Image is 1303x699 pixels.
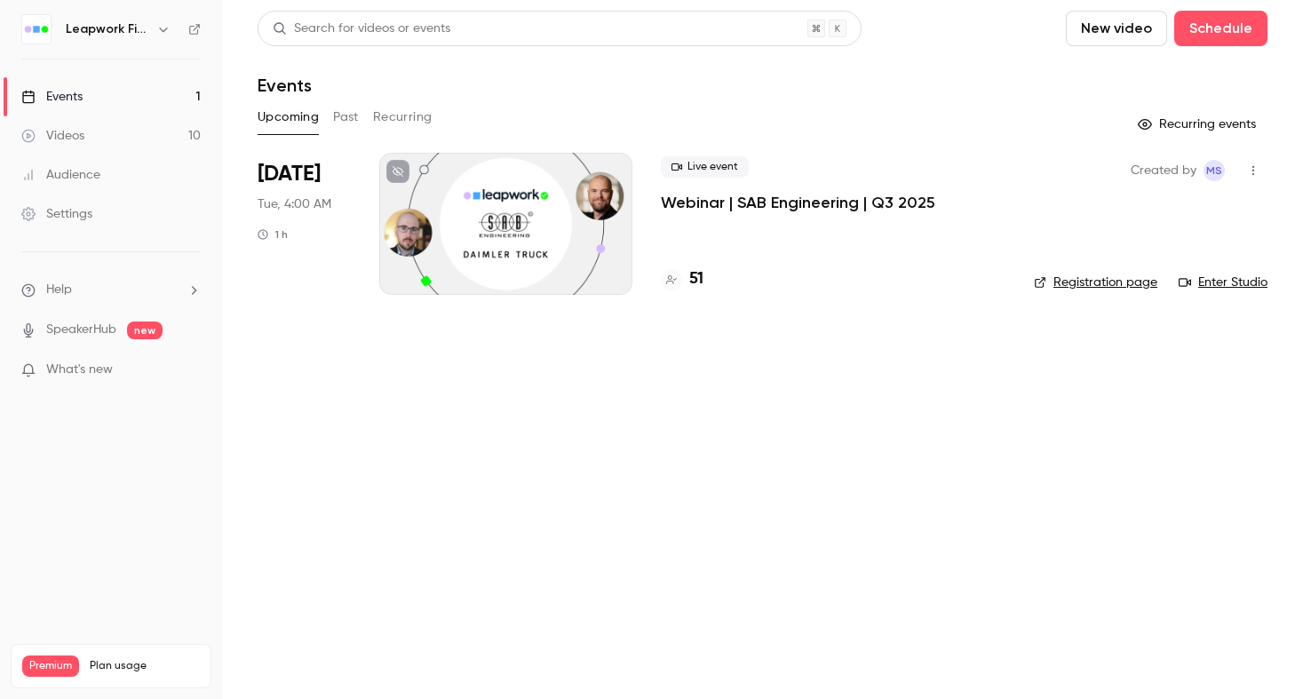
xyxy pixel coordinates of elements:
[66,20,149,38] h6: Leapwork Field
[21,127,84,145] div: Videos
[21,281,201,299] li: help-dropdown-opener
[373,103,433,131] button: Recurring
[661,156,749,178] span: Live event
[333,103,359,131] button: Past
[90,659,200,673] span: Plan usage
[258,153,351,295] div: Sep 9 Tue, 11:00 AM (Europe/Copenhagen)
[258,195,331,213] span: Tue, 4:00 AM
[46,361,113,379] span: What's new
[258,75,312,96] h1: Events
[1174,11,1267,46] button: Schedule
[273,20,450,38] div: Search for videos or events
[22,15,51,44] img: Leapwork Field
[179,362,201,378] iframe: Noticeable Trigger
[258,160,321,188] span: [DATE]
[21,88,83,106] div: Events
[661,192,935,213] a: Webinar | SAB Engineering | Q3 2025
[22,655,79,677] span: Premium
[1066,11,1167,46] button: New video
[46,281,72,299] span: Help
[1206,160,1222,181] span: MS
[661,267,703,291] a: 51
[21,205,92,223] div: Settings
[21,166,100,184] div: Audience
[1204,160,1225,181] span: Marlena Swiderska
[1130,110,1267,139] button: Recurring events
[46,321,116,339] a: SpeakerHub
[258,103,319,131] button: Upcoming
[1034,274,1157,291] a: Registration page
[1179,274,1267,291] a: Enter Studio
[1131,160,1196,181] span: Created by
[127,322,163,339] span: new
[258,227,288,242] div: 1 h
[689,267,703,291] h4: 51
